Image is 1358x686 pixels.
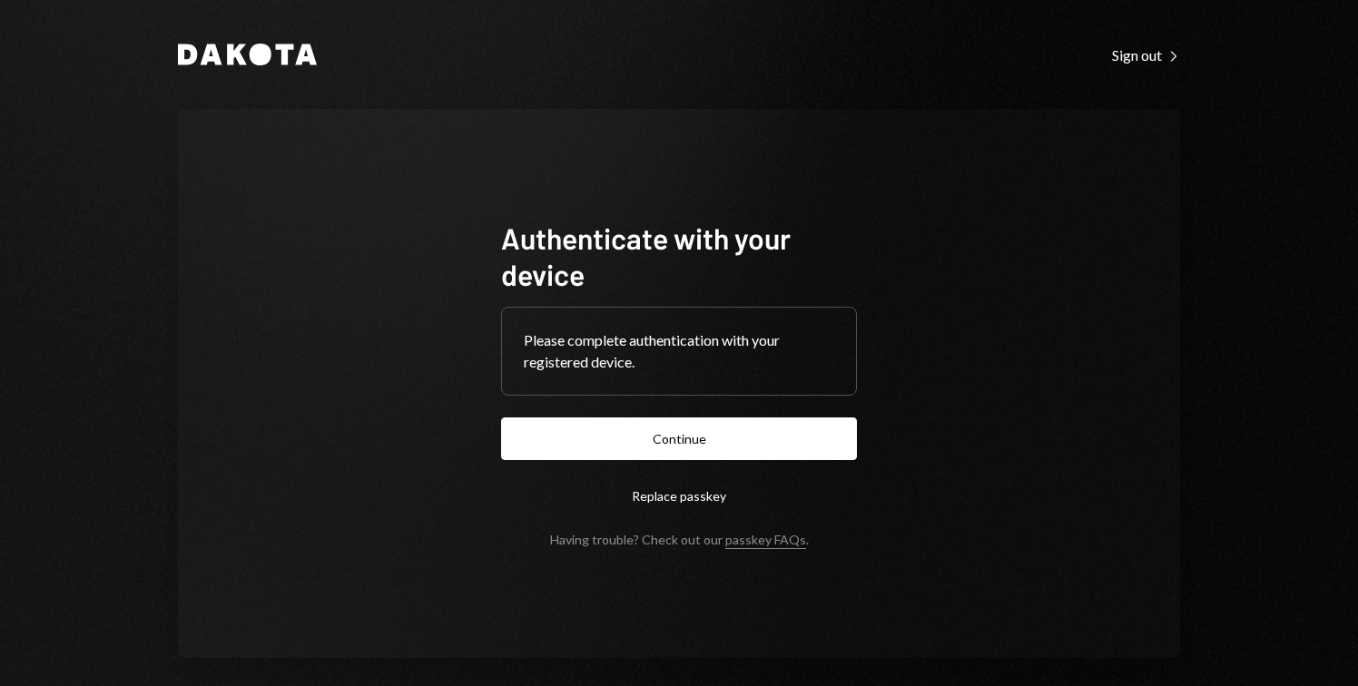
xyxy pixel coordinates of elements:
button: Replace passkey [501,475,857,517]
div: Having trouble? Check out our . [550,532,809,547]
a: Sign out [1112,44,1180,64]
h1: Authenticate with your device [501,220,857,292]
button: Continue [501,417,857,460]
div: Please complete authentication with your registered device. [524,329,834,373]
div: Sign out [1112,46,1180,64]
a: passkey FAQs [725,532,806,549]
